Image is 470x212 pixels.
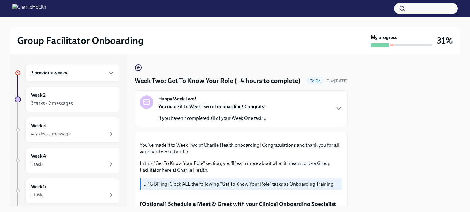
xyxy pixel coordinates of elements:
[140,142,342,155] p: You've made it to Week Two of Charlie Health onboarding! Congratulations and thank you for all yo...
[437,35,453,46] h3: 31%
[158,115,266,122] p: If you haven't completed all of your Week One task...
[140,200,342,208] p: [Optional] Schedule a Meet & Greet with your Clinical Onboarding Specialist
[31,100,73,107] div: 3 tasks • 2 messages
[31,70,67,76] h6: 2 previous weeks
[135,76,300,85] h4: Week Two: Get To Know Your Role (~4 hours to complete)
[15,87,120,112] a: Week 23 tasks • 2 messages
[326,78,348,84] span: Due
[31,183,46,190] h6: Week 5
[15,178,120,204] a: Week 51 task
[326,78,348,84] span: September 16th, 2025 09:00
[307,79,324,83] span: To Do
[31,131,71,137] div: 4 tasks • 1 message
[31,122,46,129] h6: Week 3
[12,4,46,13] img: CharlieHealth
[31,92,46,99] h6: Week 2
[17,34,144,47] h2: Group Facilitator Onboarding
[31,161,43,168] div: 1 task
[371,34,397,41] strong: My progress
[15,117,120,143] a: Week 34 tasks • 1 message
[143,181,340,188] p: UKG Billing: Clock ALL the following "Get To Know Your Role" tasks as Onboarding Training
[26,64,120,82] div: 2 previous weeks
[158,95,196,102] strong: Happy Week Two!
[15,148,120,173] a: Week 41 task
[31,153,46,160] h6: Week 4
[140,160,342,174] p: In this "Get To Know Your Role" section, you'll learn more about what it means to be a Group Faci...
[158,104,266,110] strong: You made it to Week Two of onboarding! Congrats!
[334,78,348,84] strong: [DATE]
[31,192,43,198] div: 1 task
